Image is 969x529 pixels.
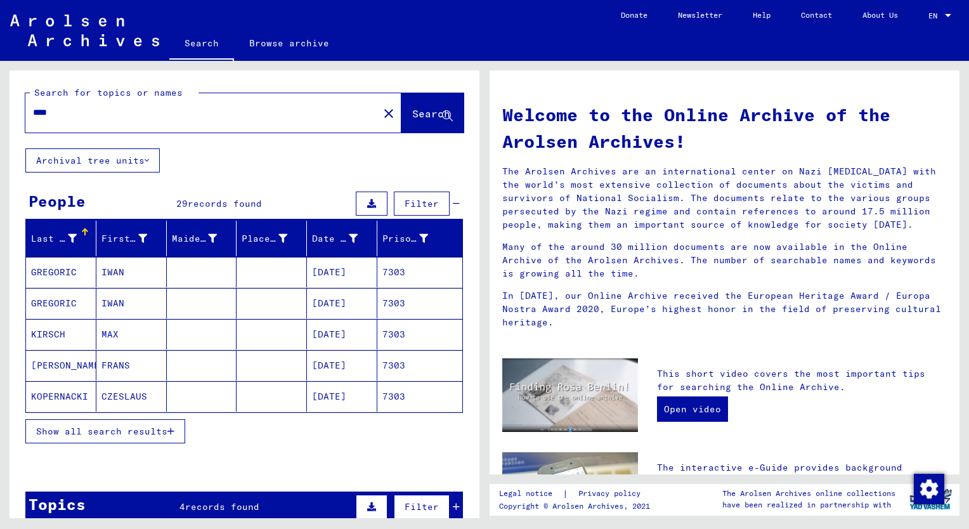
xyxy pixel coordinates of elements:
div: Maiden Name [172,228,237,249]
mat-cell: [DATE] [307,350,377,381]
h1: Welcome to the Online Archive of the Arolsen Archives! [502,101,947,155]
div: First Name [101,228,166,249]
p: have been realized in partnership with [722,499,895,511]
mat-cell: MAX [96,319,167,349]
mat-cell: [DATE] [307,319,377,349]
mat-cell: 7303 [377,257,462,287]
mat-header-cell: Maiden Name [167,221,237,256]
span: Show all search results [36,426,167,437]
a: Privacy policy [568,487,656,500]
mat-cell: FRANS [96,350,167,381]
mat-cell: KIRSCH [26,319,96,349]
div: Last Name [31,232,77,245]
div: Date of Birth [312,228,377,249]
mat-cell: KOPERNACKI [26,381,96,412]
mat-cell: GREGORIC [26,257,96,287]
button: Show all search results [25,419,185,443]
img: yv_logo.png [907,483,954,515]
mat-cell: CZESLAUS [96,381,167,412]
span: Filter [405,501,439,513]
img: Change consent [914,474,944,504]
p: The Arolsen Archives online collections [722,488,895,499]
div: Place of Birth [242,232,287,245]
mat-cell: 7303 [377,381,462,412]
button: Filter [394,192,450,216]
a: Open video [657,396,728,422]
button: Archival tree units [25,148,160,173]
img: Arolsen_neg.svg [10,15,159,46]
span: EN [928,11,942,20]
span: Filter [405,198,439,209]
p: The interactive e-Guide provides background knowledge to help you understand the documents. It in... [657,461,947,528]
mat-cell: [PERSON_NAME] [26,350,96,381]
span: 29 [176,198,188,209]
mat-cell: [DATE] [307,257,377,287]
mat-header-cell: Last Name [26,221,96,256]
mat-cell: GREGORIC [26,288,96,318]
mat-cell: 7303 [377,288,462,318]
div: Change consent [913,473,944,504]
div: First Name [101,232,147,245]
span: records found [185,501,259,513]
a: Search [169,28,234,61]
div: | [499,487,656,500]
mat-cell: [DATE] [307,381,377,412]
p: This short video covers the most important tips for searching the Online Archive. [657,367,947,394]
div: Maiden Name [172,232,218,245]
mat-header-cell: Date of Birth [307,221,377,256]
mat-header-cell: Prisoner # [377,221,462,256]
mat-cell: [DATE] [307,288,377,318]
mat-header-cell: First Name [96,221,167,256]
a: Browse archive [234,28,344,58]
span: records found [188,198,262,209]
span: 4 [179,501,185,513]
div: Topics [29,493,86,516]
mat-cell: 7303 [377,319,462,349]
button: Search [401,93,464,133]
mat-icon: close [381,106,396,121]
div: Date of Birth [312,232,358,245]
div: Place of Birth [242,228,306,249]
div: Last Name [31,228,96,249]
p: Many of the around 30 million documents are now available in the Online Archive of the Arolsen Ar... [502,240,947,280]
div: Prisoner # [382,228,447,249]
div: People [29,190,86,212]
p: Copyright © Arolsen Archives, 2021 [499,500,656,512]
mat-cell: IWAN [96,288,167,318]
mat-label: Search for topics or names [34,87,183,98]
div: Prisoner # [382,232,428,245]
button: Filter [394,495,450,519]
mat-cell: IWAN [96,257,167,287]
mat-cell: 7303 [377,350,462,381]
mat-header-cell: Place of Birth [237,221,307,256]
span: Search [412,107,450,120]
button: Clear [376,100,401,126]
a: Legal notice [499,487,563,500]
p: In [DATE], our Online Archive received the European Heritage Award / Europa Nostra Award 2020, Eu... [502,289,947,329]
p: The Arolsen Archives are an international center on Nazi [MEDICAL_DATA] with the world’s most ext... [502,165,947,232]
img: video.jpg [502,358,638,432]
